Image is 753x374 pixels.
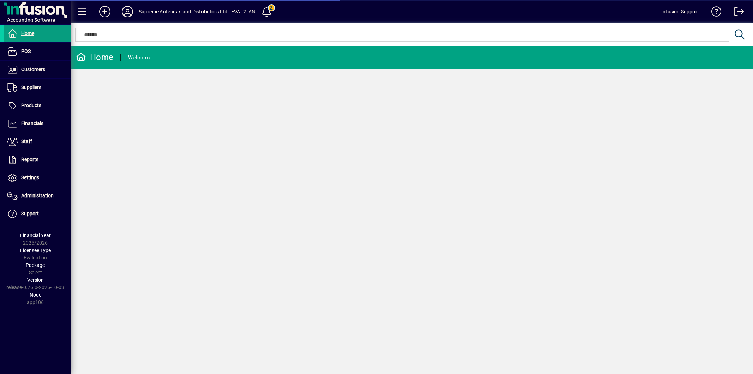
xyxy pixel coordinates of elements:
span: Products [21,103,41,108]
button: Add [94,5,116,18]
span: Customers [21,66,45,72]
a: Products [4,97,71,115]
div: Supreme Antennas and Distributors Ltd - EVAL2 -AN [139,6,256,17]
span: Financial Year [20,233,51,238]
a: Staff [4,133,71,151]
span: Home [21,30,34,36]
a: Administration [4,187,71,205]
a: Support [4,205,71,223]
span: Support [21,211,39,216]
span: Settings [21,175,39,180]
span: Licensee Type [20,247,51,253]
a: Knowledge Base [706,1,722,24]
span: Staff [21,139,32,144]
a: Logout [729,1,744,24]
a: Settings [4,169,71,187]
a: Suppliers [4,79,71,97]
span: Reports [21,157,38,162]
span: Administration [21,193,54,198]
span: Package [26,262,45,268]
button: Profile [116,5,139,18]
span: POS [21,48,31,54]
div: Infusion Support [661,6,699,17]
a: Financials [4,115,71,133]
span: Node [30,292,41,298]
div: Welcome [128,52,151,63]
a: Reports [4,151,71,169]
a: Customers [4,61,71,78]
span: Financials [21,121,43,126]
span: Suppliers [21,84,41,90]
div: Home [76,52,113,63]
span: Version [27,277,44,283]
a: POS [4,43,71,60]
